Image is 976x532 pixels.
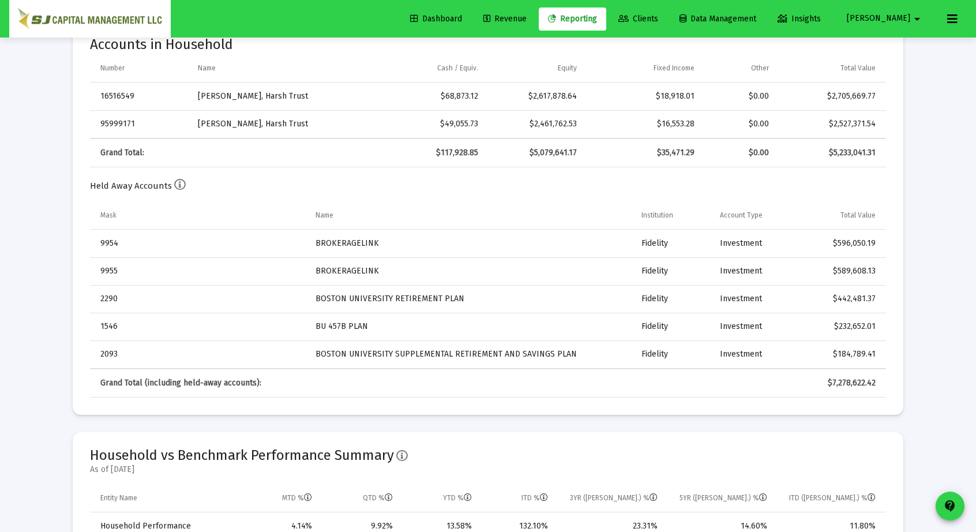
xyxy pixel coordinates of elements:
div: Name [198,63,216,73]
td: Column Number [90,55,190,83]
div: 14.60% [674,520,767,532]
td: Column 3YR (Ann.) % [556,485,666,512]
td: Column Total Value [777,55,886,83]
mat-card-title: Accounts in Household [90,39,886,50]
span: Reporting [548,14,597,24]
div: Mask [100,211,117,220]
div: $232,652.01 [810,321,876,332]
div: YTD % [443,493,472,503]
div: 5YR ([PERSON_NAME].) % [680,493,767,503]
td: Column Cash / Equiv. [370,55,486,83]
div: Investment [720,238,794,249]
div: $0.00 [711,147,769,159]
div: $0.00 [711,91,769,102]
div: 23.31% [564,520,658,532]
td: Column Name [307,202,633,230]
td: [PERSON_NAME], Harsh Trust [190,83,370,110]
td: BOSTON UNIVERSITY SUPPLEMENTAL RETIREMENT AND SAVINGS PLAN [307,340,633,368]
div: Name [316,211,333,220]
div: $2,527,371.54 [785,118,876,130]
td: Fidelity [633,230,712,257]
div: 4.14% [247,520,312,532]
td: Column MTD % [239,485,320,512]
td: Column QTD % [320,485,400,512]
div: ITD ([PERSON_NAME].) % [789,493,876,503]
a: Reporting [539,8,606,31]
div: 11.80% [783,520,876,532]
div: $0.00 [711,118,769,130]
div: $596,050.19 [810,238,876,249]
div: $49,055.73 [378,118,478,130]
td: 1546 [90,313,307,340]
span: Data Management [680,14,756,24]
td: Column ITD % [480,485,556,512]
div: 132.10% [488,520,548,532]
div: $442,481.37 [810,293,876,305]
div: Data grid [90,202,886,398]
div: $2,705,669.77 [785,91,876,102]
td: Fidelity [633,340,712,368]
div: Data grid [90,55,886,167]
div: MTD % [282,493,312,503]
span: Clients [618,14,658,24]
td: Column Mask [90,202,307,230]
div: $16,553.28 [593,118,695,130]
div: $5,233,041.31 [785,147,876,159]
a: Insights [768,8,830,31]
td: Column 5YR (Ann.) % [666,485,775,512]
div: $2,617,878.64 [494,91,577,102]
div: $117,928.85 [378,147,478,159]
mat-icon: contact_support [943,499,957,513]
td: Column Name [190,55,370,83]
td: [PERSON_NAME], Harsh Trust [190,110,370,138]
div: $2,461,762.53 [494,118,577,130]
td: BOSTON UNIVERSITY RETIREMENT PLAN [307,285,633,313]
div: $35,471.29 [593,147,695,159]
mat-icon: arrow_drop_down [910,8,924,31]
button: [PERSON_NAME] [833,7,938,30]
div: Cash / Equiv. [437,63,478,73]
div: ITD % [521,493,548,503]
td: Column Account Type [712,202,802,230]
td: BROKERAGELINK [307,257,633,285]
span: [PERSON_NAME] [847,14,910,24]
div: Institution [641,211,673,220]
div: $18,918.01 [593,91,695,102]
a: Dashboard [401,8,471,31]
td: 16516549 [90,83,190,110]
a: Clients [609,8,667,31]
td: Column Total Value [802,202,886,230]
td: 9954 [90,230,307,257]
div: $68,873.12 [378,91,478,102]
div: Investment [720,265,794,277]
a: Revenue [474,8,536,31]
mat-card-subtitle: As of [DATE] [90,464,408,475]
div: Investment [720,293,794,305]
span: Household vs Benchmark Performance Summary [90,447,394,463]
div: Account Type [720,211,763,220]
td: Column Fixed Income [585,55,703,83]
span: Dashboard [410,14,462,24]
img: Dashboard [18,8,162,31]
td: Column Equity [486,55,585,83]
td: Fidelity [633,257,712,285]
div: 9.92% [328,520,392,532]
div: Fixed Income [654,63,695,73]
div: Equity [558,63,577,73]
td: BROKERAGELINK [307,230,633,257]
div: QTD % [363,493,393,503]
td: Column YTD % [401,485,480,512]
div: $7,278,622.42 [810,377,876,389]
div: Investment [720,321,794,332]
div: Investment [720,349,794,360]
div: $184,789.41 [810,349,876,360]
td: 2093 [90,340,307,368]
td: Fidelity [633,313,712,340]
td: 95999171 [90,110,190,138]
div: Total Value [840,63,876,73]
td: 9955 [90,257,307,285]
td: BU 457B PLAN [307,313,633,340]
span: Revenue [483,14,527,24]
td: Column Entity Name [90,485,239,512]
div: Total Value [840,211,876,220]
